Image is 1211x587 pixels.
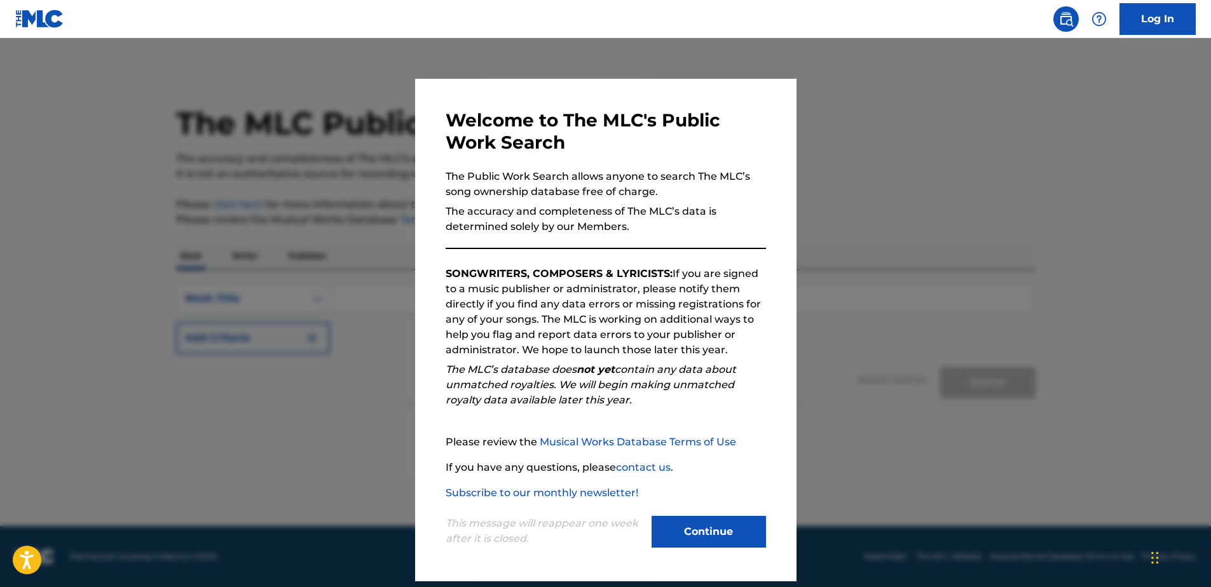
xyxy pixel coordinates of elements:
[1086,6,1112,32] div: Help
[1147,526,1211,587] iframe: Chat Widget
[1119,3,1196,35] a: Log In
[446,109,766,154] h3: Welcome to The MLC's Public Work Search
[577,363,615,375] strong: not yet
[616,461,671,473] a: contact us
[652,516,766,548] button: Continue
[446,487,638,499] a: Subscribe to our monthly newsletter!
[1053,6,1079,32] a: Public Search
[540,436,736,448] a: Musical Works Database Terms of Use
[446,266,766,358] p: If you are signed to a music publisher or administrator, please notify them directly if you find ...
[1151,539,1159,577] div: Drag
[1058,11,1074,27] img: search
[1091,11,1107,27] img: help
[446,435,766,450] p: Please review the
[446,267,673,280] strong: SONGWRITERS, COMPOSERS & LYRICISTS:
[446,516,644,546] p: This message will reappear one week after it is closed.
[446,169,766,199] p: The Public Work Search allows anyone to search The MLC’s song ownership database free of charge.
[446,363,736,406] em: The MLC’s database does contain any data about unmatched royalties. We will begin making unmatche...
[15,10,64,28] img: MLC Logo
[446,204,766,234] p: The accuracy and completeness of The MLC’s data is determined solely by our Members.
[446,460,766,475] p: If you have any questions, please .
